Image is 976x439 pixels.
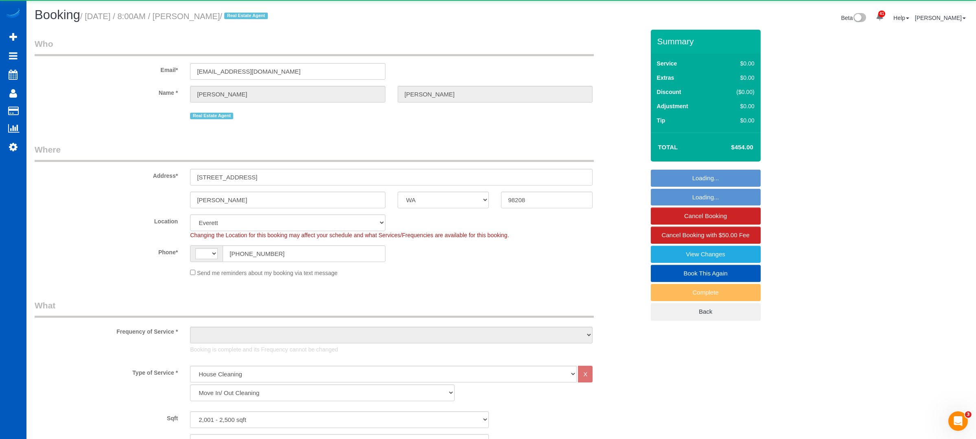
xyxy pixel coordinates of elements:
label: Adjustment [657,102,688,110]
p: Booking is complete and its Frequency cannot be changed [190,345,593,354]
h3: Summary [657,37,757,46]
span: Booking [35,8,80,22]
a: Back [651,303,761,320]
label: Sqft [28,411,184,422]
div: ($0.00) [720,88,755,96]
label: Phone* [28,245,184,256]
img: Automaid Logo [5,8,21,20]
input: Zip Code* [501,192,593,208]
span: Real Estate Agent [190,113,233,119]
span: 3 [965,411,972,418]
label: Frequency of Service * [28,325,184,336]
input: Phone* [223,245,385,262]
a: Cancel Booking [651,207,761,225]
label: Discount [657,88,681,96]
span: Real Estate Agent [224,13,267,19]
span: / [220,12,270,21]
input: Email* [190,63,385,80]
a: [PERSON_NAME] [915,15,966,21]
label: Location [28,214,184,225]
iframe: Intercom live chat [948,411,968,431]
input: City* [190,192,385,208]
legend: Where [35,144,594,162]
label: Name * [28,86,184,97]
label: Extras [657,74,674,82]
h4: $454.00 [707,144,753,151]
div: $0.00 [720,59,755,68]
label: Address* [28,169,184,180]
a: Book This Again [651,265,761,282]
label: Service [657,59,677,68]
div: $0.00 [720,116,755,124]
a: 41 [872,8,888,26]
div: $0.00 [720,102,755,110]
label: Tip [657,116,665,124]
label: Type of Service * [28,366,184,377]
a: Help [893,15,909,21]
legend: Who [35,38,594,56]
strong: Total [658,144,678,151]
div: $0.00 [720,74,755,82]
span: Cancel Booking with $50.00 Fee [662,232,750,238]
input: Last Name* [398,86,593,103]
a: View Changes [651,246,761,263]
span: Send me reminders about my booking via text message [197,270,338,276]
img: New interface [853,13,866,24]
input: First Name* [190,86,385,103]
legend: What [35,299,594,318]
span: 41 [878,11,885,17]
label: Email* [28,63,184,74]
span: Changing the Location for this booking may affect your schedule and what Services/Frequencies are... [190,232,509,238]
small: / [DATE] / 8:00AM / [PERSON_NAME] [80,12,270,21]
a: Cancel Booking with $50.00 Fee [651,227,761,244]
a: Beta [841,15,867,21]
